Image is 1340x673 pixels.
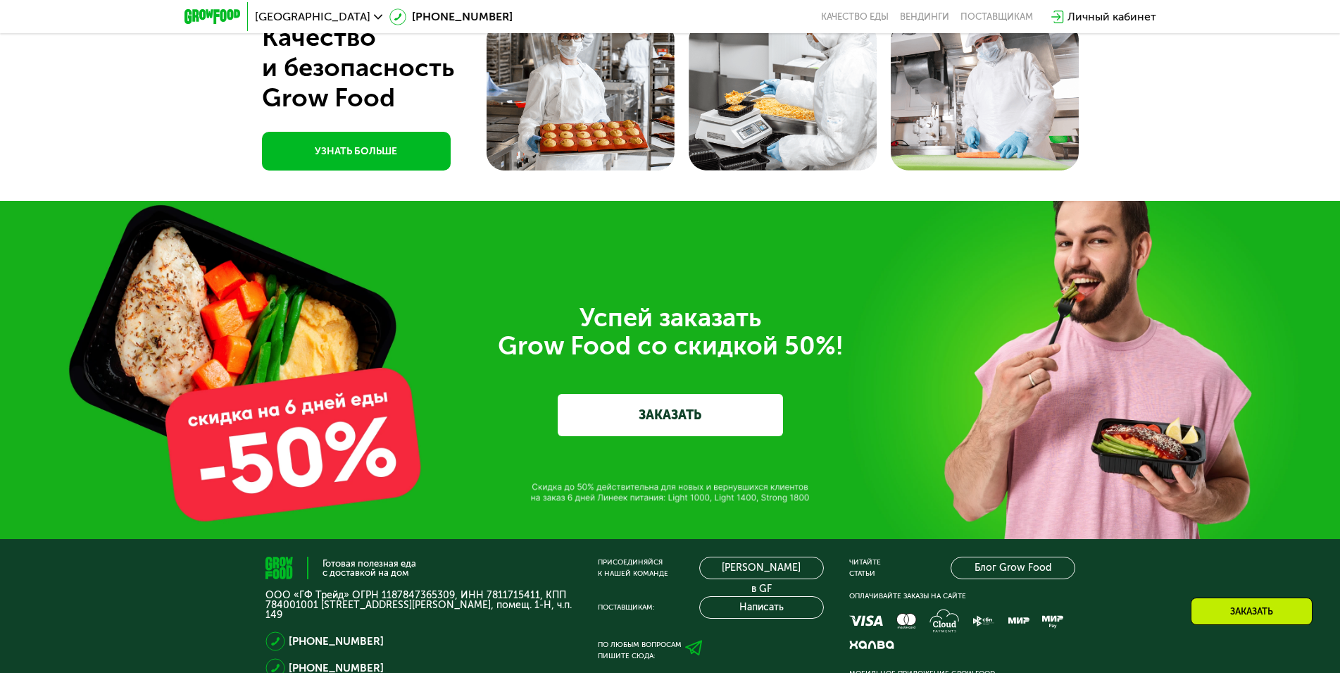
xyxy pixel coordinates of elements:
[699,557,824,579] a: [PERSON_NAME] в GF
[1067,8,1156,25] div: Личный кабинет
[960,11,1033,23] div: поставщикам
[1191,598,1313,625] div: Заказать
[598,602,654,613] div: Поставщикам:
[255,11,370,23] span: [GEOGRAPHIC_DATA]
[900,11,949,23] a: Вендинги
[951,557,1075,579] a: Блог Grow Food
[558,394,783,436] a: ЗАКАЗАТЬ
[389,8,513,25] a: [PHONE_NUMBER]
[821,11,889,23] a: Качество еды
[699,596,824,619] button: Написать
[598,639,682,662] div: По любым вопросам пишите сюда:
[849,591,1075,602] div: Оплачивайте заказы на сайте
[276,304,1065,360] div: Успей заказать Grow Food со скидкой 50%!
[598,557,668,579] div: Присоединяйся к нашей команде
[265,591,572,620] p: ООО «ГФ Трейд» ОГРН 1187847365309, ИНН 7811715411, КПП 784001001 [STREET_ADDRESS][PERSON_NAME], п...
[849,557,881,579] div: Читайте статьи
[262,132,451,171] a: УЗНАТЬ БОЛЬШЕ
[289,633,384,650] a: [PHONE_NUMBER]
[262,22,506,113] div: Качество и безопасность Grow Food
[323,559,416,577] div: Готовая полезная еда с доставкой на дом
